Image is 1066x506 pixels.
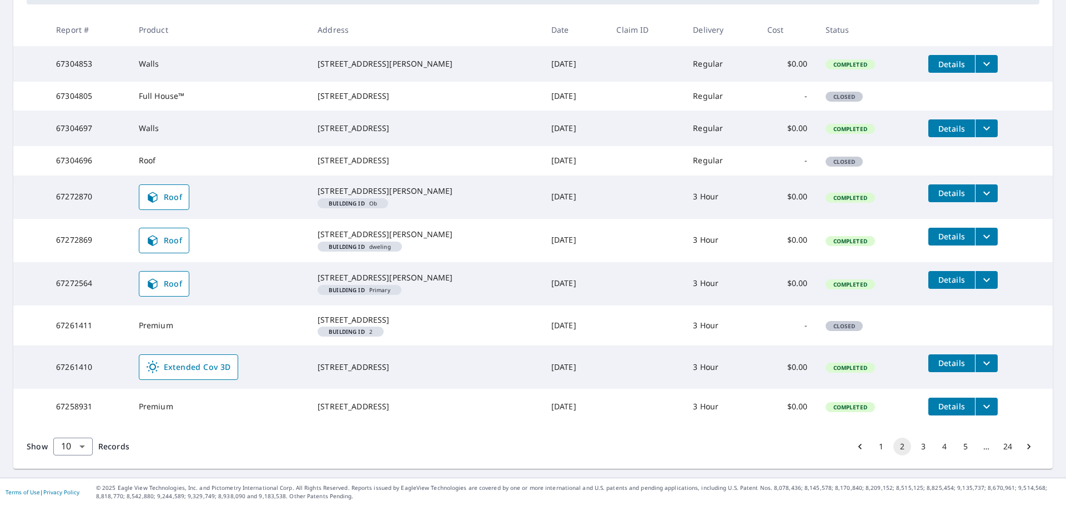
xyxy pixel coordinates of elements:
span: Roof [146,191,183,204]
td: 3 Hour [684,389,758,424]
em: Building ID [329,287,365,293]
td: [DATE] [542,305,608,345]
span: Closed [827,322,862,330]
td: 3 Hour [684,176,758,219]
td: Roof [130,146,309,175]
td: [DATE] [542,389,608,424]
td: 67304697 [47,111,130,146]
a: Extended Cov 3D [139,354,238,380]
td: [DATE] [542,146,608,175]
td: [DATE] [542,262,608,305]
button: Go to next page [1020,438,1038,455]
p: | [6,489,79,495]
span: Completed [827,125,874,133]
button: filesDropdownBtn-67272869 [975,228,998,246]
span: Details [935,188,968,198]
div: [STREET_ADDRESS] [318,314,534,325]
button: detailsBtn-67272870 [928,184,975,202]
th: Report # [47,13,130,46]
div: [STREET_ADDRESS][PERSON_NAME] [318,229,534,240]
th: Claim ID [607,13,684,46]
span: Details [935,401,968,412]
div: … [978,441,995,452]
th: Date [542,13,608,46]
span: Completed [827,403,874,411]
button: filesDropdownBtn-67258931 [975,398,998,415]
div: [STREET_ADDRESS][PERSON_NAME] [318,186,534,197]
button: filesDropdownBtn-67304853 [975,55,998,73]
td: Regular [684,82,758,111]
td: Regular [684,46,758,82]
button: filesDropdownBtn-67272870 [975,184,998,202]
span: Show [27,441,48,452]
span: 2 [322,329,379,334]
button: filesDropdownBtn-67272564 [975,271,998,289]
td: $0.00 [758,219,817,262]
button: filesDropdownBtn-67304697 [975,119,998,137]
td: 67261411 [47,305,130,345]
span: Details [935,358,968,368]
td: 3 Hour [684,262,758,305]
td: [DATE] [542,176,608,219]
button: Go to page 4 [936,438,953,455]
td: 67272870 [47,176,130,219]
th: Delivery [684,13,758,46]
a: Roof [139,271,190,297]
td: $0.00 [758,176,817,219]
button: page 2 [893,438,911,455]
div: 10 [53,431,93,462]
a: Terms of Use [6,488,40,496]
span: Roof [146,277,183,290]
div: [STREET_ADDRESS][PERSON_NAME] [318,272,534,283]
div: [STREET_ADDRESS] [318,401,534,412]
div: [STREET_ADDRESS] [318,155,534,166]
span: Completed [827,61,874,68]
span: Ob [322,201,384,206]
span: Completed [827,364,874,372]
td: Walls [130,46,309,82]
td: Regular [684,111,758,146]
span: Primary [322,287,397,293]
td: Walls [130,111,309,146]
em: Building ID [329,244,365,249]
th: Cost [758,13,817,46]
button: Go to page 24 [999,438,1017,455]
span: Details [935,123,968,134]
span: Completed [827,237,874,245]
p: © 2025 Eagle View Technologies, Inc. and Pictometry International Corp. All Rights Reserved. Repo... [96,484,1060,500]
td: $0.00 [758,46,817,82]
td: $0.00 [758,389,817,424]
th: Address [309,13,542,46]
nav: pagination navigation [849,438,1039,455]
td: 67258931 [47,389,130,424]
span: Records [98,441,129,452]
span: Details [935,231,968,242]
span: Closed [827,93,862,101]
td: Premium [130,389,309,424]
div: [STREET_ADDRESS] [318,362,534,373]
td: 67304805 [47,82,130,111]
td: 67304696 [47,146,130,175]
button: detailsBtn-67304853 [928,55,975,73]
td: $0.00 [758,262,817,305]
div: [STREET_ADDRESS] [318,123,534,134]
td: 3 Hour [684,305,758,345]
div: [STREET_ADDRESS][PERSON_NAME] [318,58,534,69]
td: $0.00 [758,345,817,389]
td: 67304853 [47,46,130,82]
th: Product [130,13,309,46]
td: - [758,82,817,111]
a: Privacy Policy [43,488,79,496]
td: 67261410 [47,345,130,389]
span: Completed [827,194,874,202]
button: Go to page 5 [957,438,974,455]
span: Completed [827,280,874,288]
div: Show 10 records [53,438,93,455]
span: dweling [322,244,398,249]
span: Closed [827,158,862,166]
a: Roof [139,184,190,210]
td: [DATE] [542,111,608,146]
span: Details [935,274,968,285]
td: [DATE] [542,46,608,82]
td: $0.00 [758,111,817,146]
